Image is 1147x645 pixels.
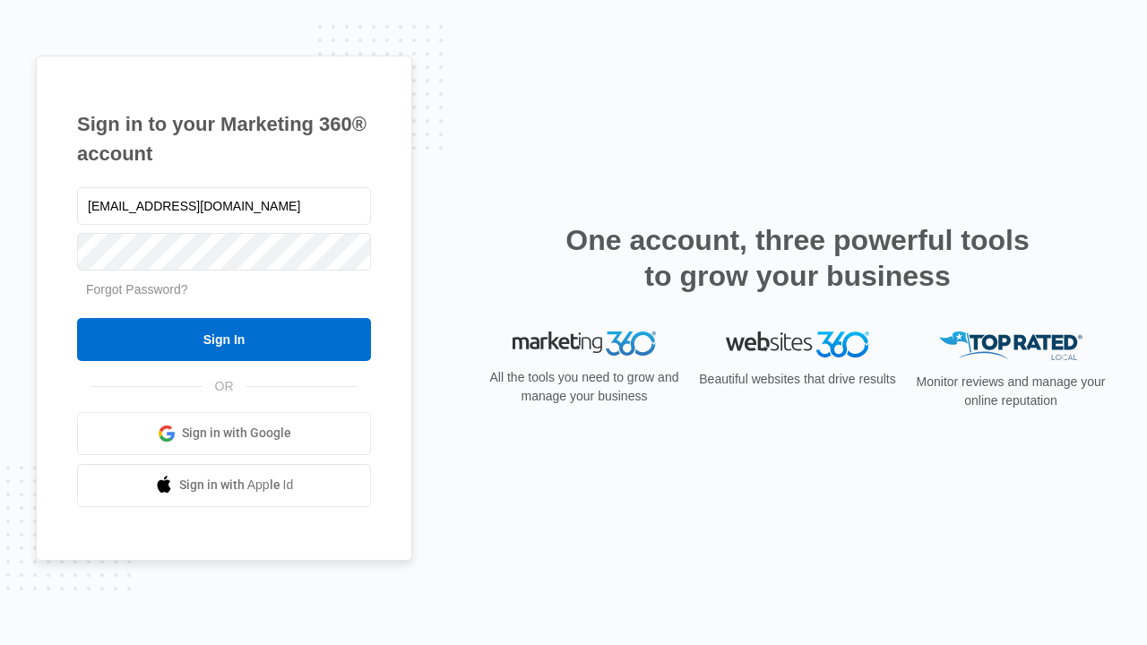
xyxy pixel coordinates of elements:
[726,331,869,357] img: Websites 360
[910,373,1111,410] p: Monitor reviews and manage your online reputation
[77,412,371,455] a: Sign in with Google
[697,370,898,389] p: Beautiful websites that drive results
[513,331,656,357] img: Marketing 360
[179,476,294,494] span: Sign in with Apple Id
[77,318,371,361] input: Sign In
[77,464,371,507] a: Sign in with Apple Id
[560,222,1035,294] h2: One account, three powerful tools to grow your business
[86,282,188,297] a: Forgot Password?
[77,109,371,168] h1: Sign in to your Marketing 360® account
[182,424,291,443] span: Sign in with Google
[939,331,1082,361] img: Top Rated Local
[77,187,371,225] input: Email
[484,368,685,406] p: All the tools you need to grow and manage your business
[203,377,246,396] span: OR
